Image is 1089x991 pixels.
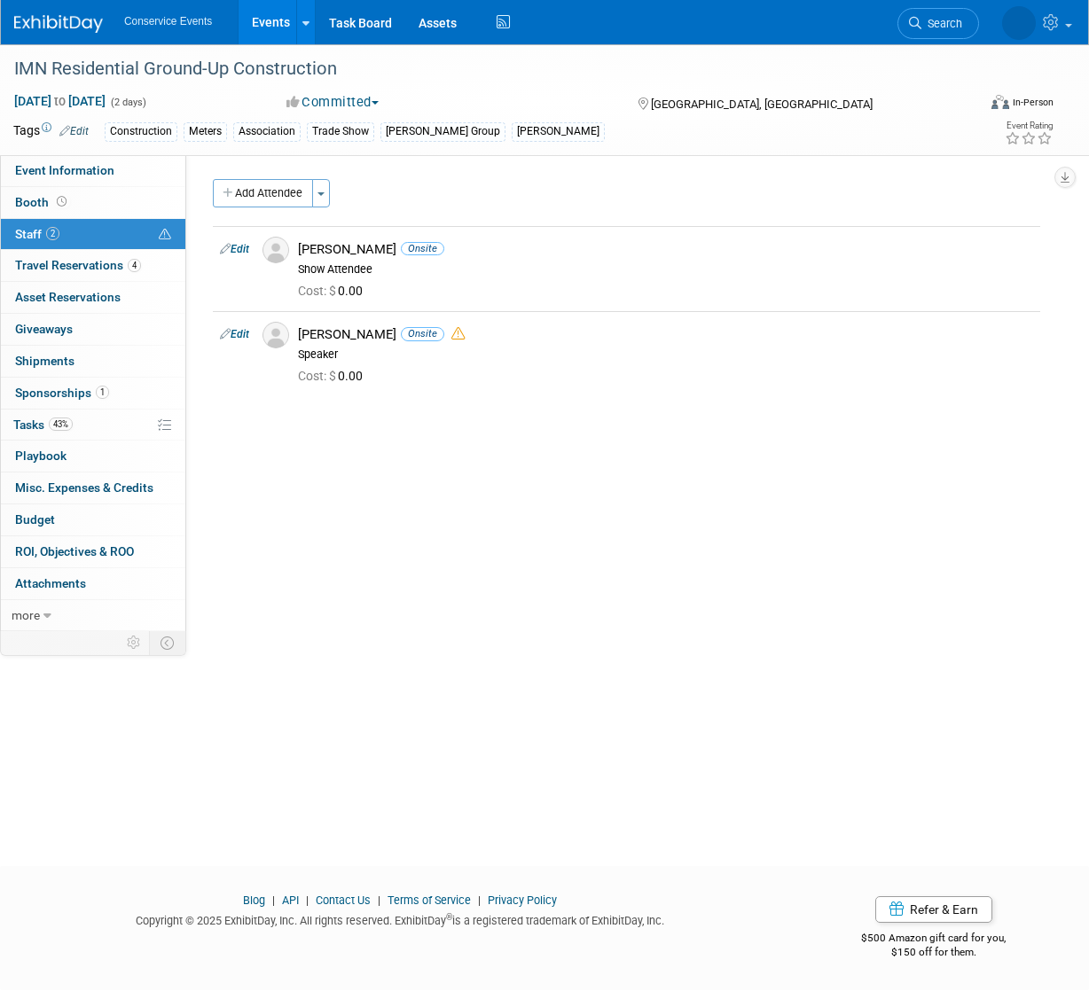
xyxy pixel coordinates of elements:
div: $500 Amazon gift card for you, [813,919,1054,960]
span: [DATE] [DATE] [13,93,106,109]
a: Search [897,8,979,39]
a: Asset Reservations [1,282,185,313]
div: [PERSON_NAME] [298,326,1033,343]
td: Tags [13,121,89,142]
span: Onsite [401,242,444,255]
div: Meters [184,122,227,141]
a: API [282,893,299,907]
span: Tasks [13,417,73,432]
img: ExhibitDay [14,15,103,33]
div: [PERSON_NAME] [298,241,1033,258]
span: Potential Scheduling Conflict -- at least one attendee is tagged in another overlapping event. [159,227,171,243]
span: [GEOGRAPHIC_DATA], [GEOGRAPHIC_DATA] [651,98,873,111]
div: Construction [105,122,177,141]
a: Edit [220,243,249,255]
img: Format-Inperson.png [991,95,1009,109]
span: Shipments [15,354,74,368]
a: Staff2 [1,219,185,250]
div: Event Format [903,92,1054,119]
span: Booth [15,195,70,209]
img: Amiee Griffey [1002,6,1036,40]
i: Double-book Warning! [451,327,465,340]
span: 2 [46,227,59,240]
a: ROI, Objectives & ROO [1,536,185,567]
span: 0.00 [298,284,370,298]
span: Sponsorships [15,386,109,400]
span: | [373,893,385,907]
span: Attachments [15,576,86,590]
a: Budget [1,504,185,535]
a: Blog [243,893,265,907]
a: Edit [59,125,89,137]
div: Trade Show [307,122,374,141]
span: Asset Reservations [15,290,121,304]
span: to [51,94,68,108]
a: Booth [1,187,185,218]
div: In-Person [1012,96,1054,109]
span: Onsite [401,327,444,340]
span: Staff [15,227,59,241]
td: Toggle Event Tabs [150,631,186,654]
span: | [474,893,485,907]
span: Budget [15,512,55,527]
span: Event Information [15,163,114,177]
div: [PERSON_NAME] Group [380,122,505,141]
span: | [302,893,313,907]
span: 43% [49,417,73,431]
span: ROI, Objectives & ROO [15,544,134,558]
span: (2 days) [109,97,146,108]
span: Travel Reservations [15,258,141,272]
div: Speaker [298,347,1033,362]
a: Event Information [1,155,185,186]
span: Booth not reserved yet [53,195,70,208]
a: Shipments [1,346,185,377]
a: Sponsorships1 [1,378,185,409]
span: 0.00 [298,369,370,383]
a: Tasks43% [1,410,185,441]
a: Attachments [1,568,185,599]
img: Associate-Profile-5.png [262,237,289,263]
div: [PERSON_NAME] [512,122,605,141]
span: Conservice Events [124,15,212,27]
img: Associate-Profile-5.png [262,322,289,348]
div: Association [233,122,301,141]
a: Privacy Policy [488,893,557,907]
div: Event Rating [1005,121,1053,130]
div: $150 off for them. [813,945,1054,960]
span: Playbook [15,449,67,463]
a: Refer & Earn [875,896,992,923]
div: Show Attendee [298,262,1033,277]
span: 1 [96,386,109,399]
sup: ® [446,912,452,922]
span: Cost: $ [298,369,338,383]
a: Edit [220,328,249,340]
a: Misc. Expenses & Credits [1,472,185,503]
td: Personalize Event Tab Strip [119,631,150,654]
div: IMN Residential Ground-Up Construction [8,53,965,85]
a: Terms of Service [388,893,471,907]
a: Playbook [1,441,185,472]
span: Giveaways [15,322,73,336]
a: Giveaways [1,314,185,345]
div: Copyright © 2025 ExhibitDay, Inc. All rights reserved. ExhibitDay is a registered trademark of Ex... [13,909,787,929]
button: Add Attendee [213,179,313,207]
span: more [12,608,40,622]
button: Committed [280,93,386,112]
a: Travel Reservations4 [1,250,185,281]
a: more [1,600,185,631]
span: Misc. Expenses & Credits [15,480,153,495]
a: Contact Us [316,893,371,907]
span: | [268,893,279,907]
span: 4 [128,259,141,272]
span: Search [921,17,962,30]
span: Cost: $ [298,284,338,298]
